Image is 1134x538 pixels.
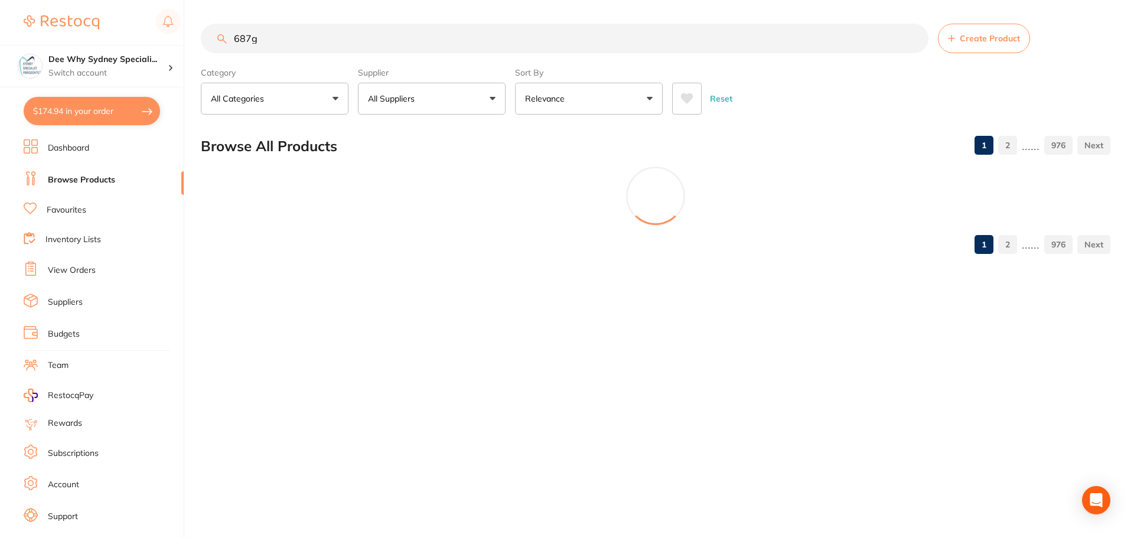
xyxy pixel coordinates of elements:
a: View Orders [48,265,96,276]
img: Dee Why Sydney Specialist Periodontics [18,54,42,78]
label: Sort By [515,67,663,78]
h2: Browse All Products [201,138,337,155]
p: All Categories [211,93,269,105]
a: 2 [998,233,1017,256]
p: Relevance [525,93,569,105]
a: Budgets [48,328,80,340]
a: Team [48,360,69,371]
p: All Suppliers [368,93,419,105]
button: $174.94 in your order [24,97,160,125]
a: RestocqPay [24,389,93,402]
a: 2 [998,133,1017,157]
label: Category [201,67,348,78]
a: Restocq Logo [24,9,99,36]
a: Subscriptions [48,448,99,459]
a: Browse Products [48,174,115,186]
img: Restocq Logo [24,15,99,30]
a: Account [48,479,79,491]
a: 1 [975,133,993,157]
label: Supplier [358,67,506,78]
a: Dashboard [48,142,89,154]
button: All Categories [201,83,348,115]
a: 976 [1044,233,1073,256]
div: Open Intercom Messenger [1082,486,1110,514]
a: 976 [1044,133,1073,157]
span: Create Product [960,34,1020,43]
a: 1 [975,233,993,256]
input: Search Products [201,24,928,53]
a: Inventory Lists [45,234,101,246]
p: ...... [1022,139,1039,152]
a: Favourites [47,204,86,216]
span: RestocqPay [48,390,93,402]
h4: Dee Why Sydney Specialist Periodontics [48,54,168,66]
button: Relevance [515,83,663,115]
p: Switch account [48,67,168,79]
a: Suppliers [48,296,83,308]
img: RestocqPay [24,389,38,402]
a: Support [48,511,78,523]
a: Rewards [48,418,82,429]
p: ...... [1022,237,1039,251]
button: Create Product [938,24,1030,53]
button: All Suppliers [358,83,506,115]
button: Reset [706,83,736,115]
